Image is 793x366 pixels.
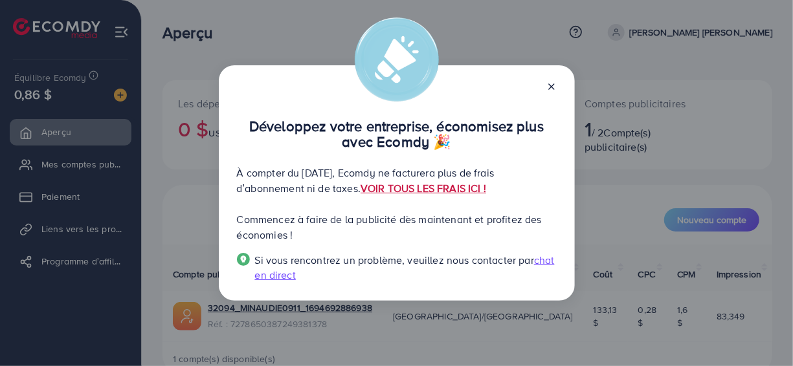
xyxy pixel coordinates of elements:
[237,253,250,266] img: Guide contextuel
[237,118,557,149] p: Développez votre entreprise, économisez plus avec Ecomdy 🎉
[255,253,555,282] span: chat en direct
[237,165,557,196] p: À compter du [DATE], Ecomdy ne facturera plus de frais d’abonnement ni de taxes.
[738,308,783,356] iframe: Chat
[361,181,486,195] a: VOIR TOUS LES FRAIS ICI !
[237,211,557,242] p: Commencez à faire de la publicité dès maintenant et profitez des économies !
[355,17,439,102] img: alerte
[255,253,534,267] span: Si vous rencontrez un problème, veuillez nous contacter par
